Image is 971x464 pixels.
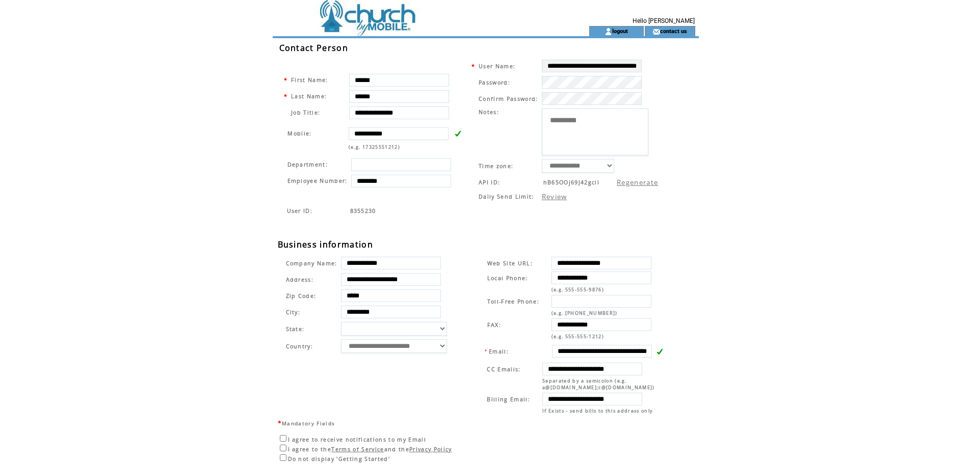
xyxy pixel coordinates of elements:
[552,286,604,293] span: (e.g. 555-555-9876)
[288,455,390,462] span: Do not display 'Getting Started'
[286,276,314,283] span: Address:
[454,130,461,137] img: v.gif
[633,17,695,24] span: Hello [PERSON_NAME]
[409,446,452,453] a: Privacy Policy
[287,177,348,184] span: Employee Number:
[291,109,320,116] span: Job Title:
[384,446,409,453] span: and the
[286,260,337,267] span: Company Name:
[605,28,612,36] img: account_icon.gif
[542,192,567,201] a: Review
[487,275,528,282] span: Local Phone:
[479,79,510,86] span: Password:
[278,239,374,250] span: Business information
[286,292,317,299] span: Zip Code:
[287,207,313,214] span: Indicates the agent code for sign up page with sales agent or reseller tracking code
[479,179,500,186] span: API ID:
[652,28,660,36] img: contact_us_icon.gif
[479,63,515,70] span: User Name:
[349,144,400,150] span: (e.g. 17325551212)
[489,348,509,355] span: Email:
[487,366,520,373] span: CC Emails:
[286,325,337,333] span: State:
[479,108,499,116] span: Notes:
[288,436,427,443] span: I agree to receive notifications to my Email
[656,348,663,355] img: v.gif
[350,207,376,214] span: Indicates the agent code for sign up page with sales agent or reseller tracking code
[617,178,658,187] a: Regenerate
[282,420,335,427] span: Mandatory Fields
[487,321,501,329] span: FAX:
[286,309,301,316] span: City:
[291,76,328,84] span: First Name:
[479,193,534,200] span: Daily Send Limit:
[479,162,513,170] span: Time zone:
[612,28,628,34] a: logout
[487,396,530,403] span: Billing Email:
[487,260,533,267] span: Web Site URL:
[279,42,349,53] span: Contact Person
[287,130,311,137] span: Mobile:
[552,310,618,316] span: (e.g. [PHONE_NUMBER])
[291,93,327,100] span: Last Name:
[479,95,538,102] span: Confirm Password:
[288,446,332,453] span: I agree to the
[487,298,539,305] span: Toll-Free Phone:
[286,343,313,350] span: Country:
[331,446,384,453] a: Terms of Service
[543,179,599,186] span: hB65OOj69J42gcli
[660,28,687,34] a: contact us
[542,407,653,414] span: If Exists - send bills to this address only
[542,377,655,391] span: Separated by a semicolon (e.g. a@[DOMAIN_NAME];c@[DOMAIN_NAME])
[552,333,604,340] span: (e.g. 555-555-1212)
[287,161,328,168] span: Department:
